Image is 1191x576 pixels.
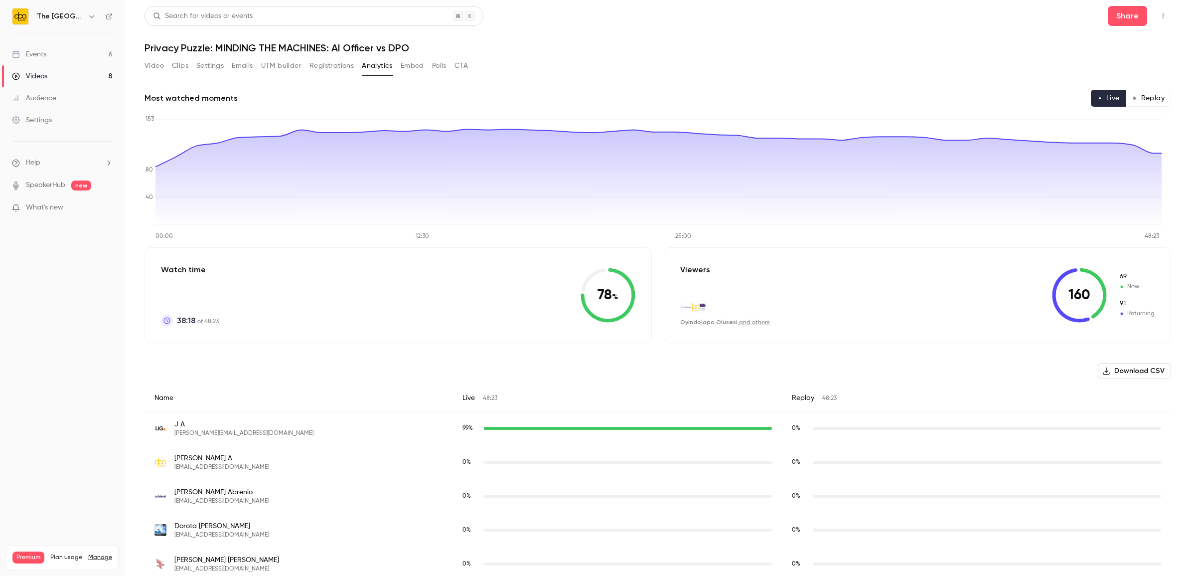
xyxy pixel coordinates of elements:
[71,181,91,191] span: new
[1091,90,1126,107] button: Live
[462,560,478,569] span: Live watch time
[196,58,224,74] button: Settings
[12,552,44,564] span: Premium
[174,463,269,471] span: [EMAIL_ADDRESS][DOMAIN_NAME]
[145,513,1171,547] div: dadams@scotgroup.com
[792,561,800,567] span: 0 %
[1119,282,1155,291] span: New
[174,487,269,497] span: [PERSON_NAME] Abrenio
[681,302,692,313] img: mustarred.com
[462,425,473,431] span: 99 %
[792,424,808,433] span: Replay watch time
[697,302,708,313] img: bswaid.org
[792,560,808,569] span: Replay watch time
[680,318,770,327] div: ,
[154,422,166,434] img: landmark.co.uk
[782,385,1171,411] div: Replay
[172,58,188,74] button: Clips
[154,490,166,502] img: advisori.com
[462,527,471,533] span: 0 %
[1098,363,1171,379] button: Download CSV
[12,49,46,59] div: Events
[680,319,738,326] span: Oyindolapo Olusesi
[261,58,301,74] button: UTM builder
[1119,272,1155,281] span: New
[26,180,65,191] a: SpeakerHub
[680,264,710,276] p: Viewers
[37,11,84,21] h6: The [GEOGRAPHIC_DATA]
[146,116,154,122] tspan: 153
[145,445,1171,479] div: ja@dpocentre.com
[154,558,166,570] img: meallmore.co.uk
[739,320,770,326] a: and others
[50,554,82,562] span: Plan usage
[792,458,808,467] span: Replay watch time
[1145,233,1159,239] tspan: 48:23
[362,58,393,74] button: Analytics
[174,419,313,429] span: J A
[452,385,782,411] div: Live
[145,58,164,74] button: Video
[161,264,219,276] p: Watch time
[675,233,691,239] tspan: 25:00
[145,42,1171,54] h1: Privacy Puzzle: MINDING THE MACHINES: AI Officer vs DPO
[174,531,269,539] span: [EMAIL_ADDRESS][DOMAIN_NAME]
[146,194,153,200] tspan: 40
[174,453,269,463] span: [PERSON_NAME] A
[689,302,700,313] img: dpocentre.com
[177,315,195,327] span: 38:18
[416,233,429,239] tspan: 12:30
[462,526,478,535] span: Live watch time
[26,202,63,213] span: What's new
[232,58,253,74] button: Emails
[792,425,800,431] span: 0 %
[1126,90,1171,107] button: Replay
[309,58,354,74] button: Registrations
[174,565,279,573] span: [EMAIL_ADDRESS][DOMAIN_NAME]
[145,479,1171,513] div: jabrenio@advisori.com
[792,459,800,465] span: 0 %
[154,524,166,536] img: scotgroup.com
[1119,309,1155,318] span: Returning
[177,315,219,327] p: of 48:23
[12,158,113,168] li: help-dropdown-opener
[462,493,471,499] span: 0 %
[792,492,808,501] span: Replay watch time
[454,58,468,74] button: CTA
[1108,6,1147,26] button: Share
[822,395,837,401] span: 48:23
[174,497,269,505] span: [EMAIL_ADDRESS][DOMAIN_NAME]
[432,58,447,74] button: Polls
[145,411,1171,446] div: jacqueline.auma@landmark.co.uk
[12,71,47,81] div: Videos
[88,554,112,562] a: Manage
[462,458,478,467] span: Live watch time
[483,395,497,401] span: 48:23
[792,526,808,535] span: Replay watch time
[26,158,40,168] span: Help
[12,93,56,103] div: Audience
[1155,8,1171,24] button: Top Bar Actions
[174,429,313,437] span: [PERSON_NAME][EMAIL_ADDRESS][DOMAIN_NAME]
[154,456,166,468] img: dpocentre.com
[12,8,28,24] img: The DPO Centre
[174,521,269,531] span: Dorota [PERSON_NAME]
[462,561,471,567] span: 0 %
[145,385,452,411] div: Name
[174,555,279,565] span: [PERSON_NAME] [PERSON_NAME]
[401,58,424,74] button: Embed
[462,459,471,465] span: 0 %
[792,493,800,499] span: 0 %
[146,167,153,173] tspan: 80
[1119,299,1155,308] span: Returning
[145,92,238,104] h2: Most watched moments
[462,424,478,433] span: Live watch time
[792,527,800,533] span: 0 %
[153,11,253,21] div: Search for videos or events
[462,492,478,501] span: Live watch time
[12,115,52,125] div: Settings
[155,233,173,239] tspan: 00:00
